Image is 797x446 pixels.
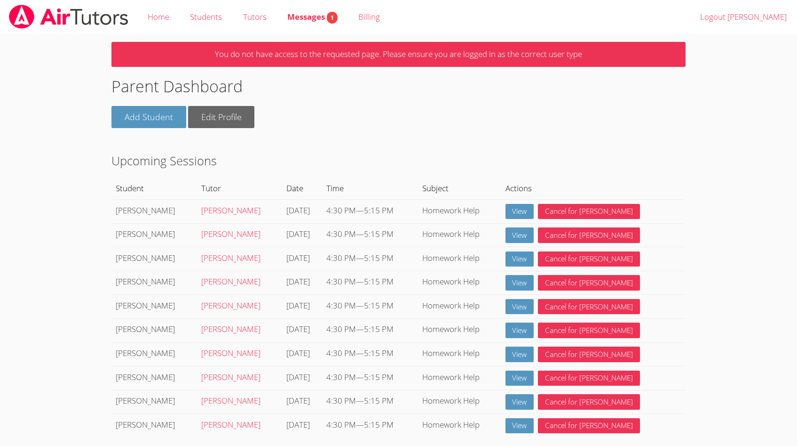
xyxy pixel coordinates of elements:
[326,372,356,382] span: 4:30 PM
[538,299,640,315] button: Cancel for [PERSON_NAME]
[418,247,501,271] td: Homework Help
[326,275,414,289] div: —
[286,275,318,289] div: [DATE]
[505,418,534,434] a: View
[364,252,394,263] span: 5:15 PM
[111,42,685,67] p: You do not have access to the requested page. Please ensure you are logged in as the correct user...
[418,390,501,414] td: Homework Help
[418,199,501,223] td: Homework Help
[538,371,640,386] button: Cancel for [PERSON_NAME]
[111,106,186,128] a: Add Student
[201,228,260,239] a: [PERSON_NAME]
[538,227,640,243] button: Cancel for [PERSON_NAME]
[326,371,414,384] div: —
[201,252,260,263] a: [PERSON_NAME]
[326,299,414,313] div: —
[283,178,323,199] th: Date
[286,323,318,336] div: [DATE]
[418,294,501,318] td: Homework Help
[364,395,394,406] span: 5:15 PM
[111,152,685,170] h2: Upcoming Sessions
[326,251,414,265] div: —
[201,276,260,287] a: [PERSON_NAME]
[111,223,197,247] td: [PERSON_NAME]
[505,251,534,267] a: View
[364,372,394,382] span: 5:15 PM
[326,300,356,311] span: 4:30 PM
[286,347,318,360] div: [DATE]
[364,228,394,239] span: 5:15 PM
[326,204,414,218] div: —
[326,347,414,360] div: —
[111,74,685,98] h1: Parent Dashboard
[111,178,197,199] th: Student
[418,223,501,247] td: Homework Help
[111,414,197,438] td: [PERSON_NAME]
[538,347,640,362] button: Cancel for [PERSON_NAME]
[418,271,501,295] td: Homework Help
[505,299,534,315] a: View
[111,342,197,366] td: [PERSON_NAME]
[538,418,640,434] button: Cancel for [PERSON_NAME]
[286,204,318,218] div: [DATE]
[286,394,318,408] div: [DATE]
[323,178,418,199] th: Time
[364,205,394,216] span: 5:15 PM
[538,251,640,267] button: Cancel for [PERSON_NAME]
[287,11,338,22] span: Messages
[111,318,197,342] td: [PERSON_NAME]
[418,414,501,438] td: Homework Help
[111,271,197,295] td: [PERSON_NAME]
[326,348,356,358] span: 4:30 PM
[418,342,501,366] td: Homework Help
[538,275,640,291] button: Cancel for [PERSON_NAME]
[538,204,640,219] button: Cancel for [PERSON_NAME]
[201,395,260,406] a: [PERSON_NAME]
[201,205,260,216] a: [PERSON_NAME]
[364,324,394,334] span: 5:15 PM
[201,324,260,334] a: [PERSON_NAME]
[286,299,318,313] div: [DATE]
[326,228,356,239] span: 4:30 PM
[538,323,640,338] button: Cancel for [PERSON_NAME]
[364,276,394,287] span: 5:15 PM
[326,394,414,408] div: —
[326,419,356,430] span: 4:30 PM
[286,418,318,432] div: [DATE]
[364,348,394,358] span: 5:15 PM
[111,366,197,390] td: [PERSON_NAME]
[201,348,260,358] a: [PERSON_NAME]
[326,324,356,334] span: 4:30 PM
[505,371,534,386] a: View
[326,323,414,336] div: —
[188,106,255,128] a: Edit Profile
[505,227,534,243] a: View
[201,300,260,311] a: [PERSON_NAME]
[326,276,356,287] span: 4:30 PM
[111,247,197,271] td: [PERSON_NAME]
[538,394,640,410] button: Cancel for [PERSON_NAME]
[501,178,686,199] th: Actions
[327,12,338,24] span: 1
[505,394,534,410] a: View
[8,5,129,29] img: airtutors_banner-c4298cdbf04f3fff15de1276eac7730deb9818008684d7c2e4769d2f7ddbe033.png
[286,251,318,265] div: [DATE]
[505,204,534,219] a: View
[326,395,356,406] span: 4:30 PM
[505,275,534,291] a: View
[111,294,197,318] td: [PERSON_NAME]
[418,178,501,199] th: Subject
[326,252,356,263] span: 4:30 PM
[326,227,414,241] div: —
[364,300,394,311] span: 5:15 PM
[326,205,356,216] span: 4:30 PM
[418,318,501,342] td: Homework Help
[286,371,318,384] div: [DATE]
[201,372,260,382] a: [PERSON_NAME]
[418,366,501,390] td: Homework Help
[197,178,283,199] th: Tutor
[505,347,534,362] a: View
[201,419,260,430] a: [PERSON_NAME]
[326,418,414,432] div: —
[286,227,318,241] div: [DATE]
